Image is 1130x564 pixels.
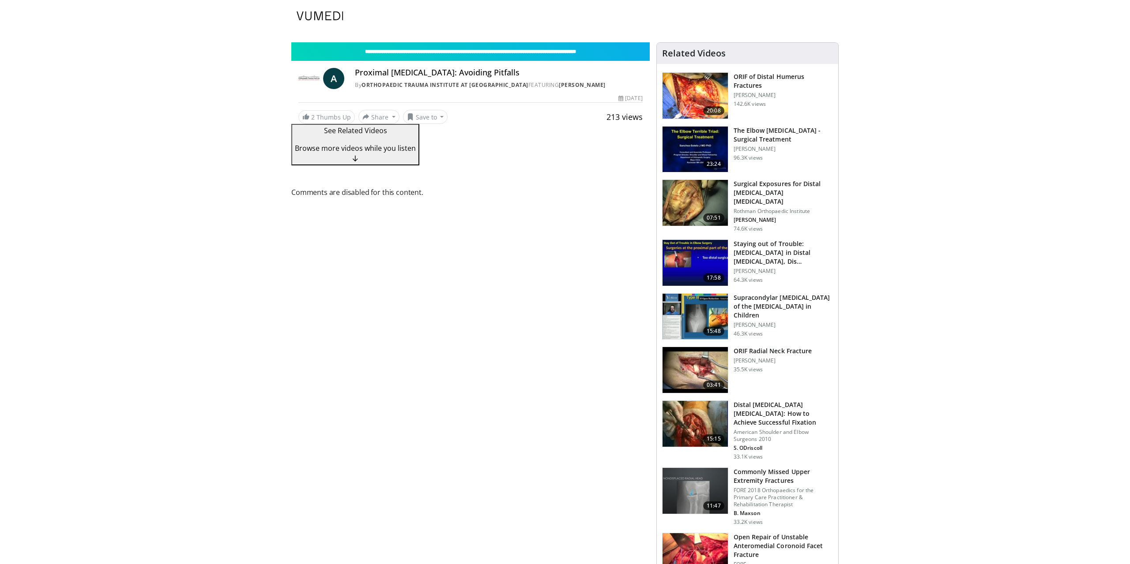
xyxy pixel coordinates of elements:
h3: Staying out of Trouble: Radial Nerve in Distal Humerus Fracture, Distal Biceps Repair, and Elbow ... [734,239,833,266]
p: FORE 2018 Orthopaedics for the Primary Care Practitioner & Rehabilitation Therapist [734,487,833,508]
img: Q2xRg7exoPLTwO8X4xMDoxOjB1O8AjAz_1.150x105_q85_crop-smart_upscale.jpg [663,240,728,286]
h3: Commonly Missed Upper Extremity Fractures [734,467,833,485]
button: See Related Videos Browse more videos while you listen [291,124,419,165]
p: Matthew L. Ramsey [734,217,833,224]
h4: Related Videos [662,48,726,59]
h3: The Elbow [MEDICAL_DATA] - Surgical Treatment [734,126,833,144]
h3: Distal [MEDICAL_DATA] [MEDICAL_DATA]: How to Achieve Successful Fixation [734,400,833,427]
span: 17:58 [703,273,724,282]
span: 15:15 [703,434,724,443]
span: 11:47 [703,501,724,510]
a: 23:24 The Elbow [MEDICAL_DATA] - Surgical Treatment [PERSON_NAME] 96.3K views [662,126,833,173]
p: [PERSON_NAME] [734,357,812,364]
span: 2 [311,113,315,121]
a: 20:08 ORIF of Distal Humerus Fractures [PERSON_NAME] 142.6K views [662,72,833,119]
h3: ORIF Radial Neck Fracture [734,347,812,355]
span: 20:08 [703,106,724,115]
button: Share [358,110,399,124]
p: [PERSON_NAME] [734,321,833,329]
p: Rothman Orthopaedic Institute [734,208,833,215]
img: Picture_3_8_2.png.150x105_q85_crop-smart_upscale.jpg [663,347,728,393]
a: 07:51 Surgical Exposures for Distal [MEDICAL_DATA] [MEDICAL_DATA] Rothman Orthopaedic Institute [... [662,179,833,232]
span: Browse more videos while you listen [295,143,416,153]
p: American Shoulder and Elbow Surgeons 2010 [734,429,833,443]
img: b2c65235-e098-4cd2-ab0f-914df5e3e270.150x105_q85_crop-smart_upscale.jpg [663,468,728,514]
p: 46.3K views [734,330,763,337]
div: By FEATURING [355,81,643,89]
p: 33.1K views [734,453,763,460]
p: [PERSON_NAME] [734,146,833,153]
span: 03:41 [703,381,724,389]
p: 142.6K views [734,101,766,108]
img: 07483a87-f7db-4b95-b01b-f6be0d1b3d91.150x105_q85_crop-smart_upscale.jpg [663,294,728,340]
a: 17:58 Staying out of Trouble: [MEDICAL_DATA] in Distal [MEDICAL_DATA], Dis… [PERSON_NAME] 64.3K v... [662,239,833,286]
span: 15:48 [703,327,724,336]
h3: Surgical Exposures for Distal [MEDICAL_DATA] [MEDICAL_DATA] [734,179,833,206]
h3: ORIF of Distal Humerus Fractures [734,72,833,90]
p: 74.6K views [734,225,763,232]
img: Orthopaedic Trauma Institute at UCSF [298,68,320,89]
img: 70322_0000_3.png.150x105_q85_crop-smart_upscale.jpg [663,180,728,226]
span: 07:51 [703,213,724,222]
img: 162531_0000_1.png.150x105_q85_crop-smart_upscale.jpg [663,127,728,172]
p: See Related Videos [295,125,416,136]
a: A [323,68,344,89]
p: 96.3K views [734,154,763,161]
a: [PERSON_NAME] [559,81,606,89]
div: [DATE] [618,94,642,102]
button: Save to [403,110,448,124]
p: Benjamin Maxson [734,510,833,517]
p: Shawn ODriscoll [734,444,833,452]
a: Orthopaedic Trauma Institute at [GEOGRAPHIC_DATA] [362,81,528,89]
h3: Open Repair of Unstable Anteromedial Coronoid Facet Fracture [734,533,833,559]
p: [PERSON_NAME] [734,92,833,99]
img: shawn_1.png.150x105_q85_crop-smart_upscale.jpg [663,401,728,447]
p: 35.5K views [734,366,763,373]
h4: Proximal [MEDICAL_DATA]: Avoiding Pitfalls [355,68,643,78]
span: 23:24 [703,160,724,168]
h3: Supracondylar [MEDICAL_DATA] of the [MEDICAL_DATA] in Children [734,293,833,320]
a: 03:41 ORIF Radial Neck Fracture [PERSON_NAME] 35.5K views [662,347,833,393]
p: [PERSON_NAME] [734,268,833,275]
span: 213 views [606,112,643,122]
a: 15:15 Distal [MEDICAL_DATA] [MEDICAL_DATA]: How to Achieve Successful Fixation American Shoulder ... [662,400,833,460]
img: orif-sanch_3.png.150x105_q85_crop-smart_upscale.jpg [663,73,728,119]
p: 33.2K views [734,519,763,526]
span: Comments are disabled for this content. [291,187,650,198]
img: VuMedi Logo [297,11,343,20]
p: 64.3K views [734,276,763,284]
a: 2 Thumbs Up [298,110,355,124]
a: 11:47 Commonly Missed Upper Extremity Fractures FORE 2018 Orthopaedics for the Primary Care Pract... [662,467,833,526]
a: 15:48 Supracondylar [MEDICAL_DATA] of the [MEDICAL_DATA] in Children [PERSON_NAME] 46.3K views [662,293,833,340]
